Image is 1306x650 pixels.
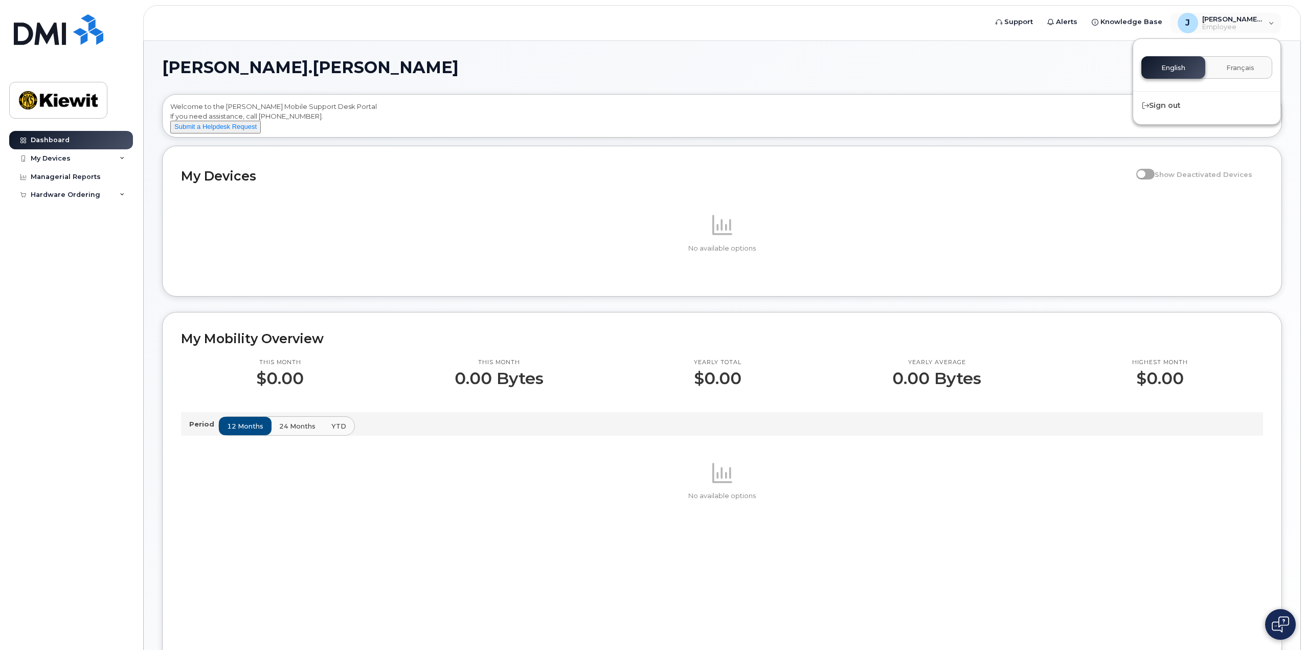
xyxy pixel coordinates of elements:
[170,122,261,130] a: Submit a Helpdesk Request
[170,102,1274,133] div: Welcome to the [PERSON_NAME] Mobile Support Desk Portal If you need assistance, call [PHONE_NUMBER].
[455,358,544,367] p: This month
[1136,165,1144,173] input: Show Deactivated Devices
[162,60,459,75] span: [PERSON_NAME].[PERSON_NAME]
[694,358,741,367] p: Yearly total
[189,419,218,429] p: Period
[331,421,346,431] span: YTD
[1133,96,1280,115] div: Sign out
[170,121,261,133] button: Submit a Helpdesk Request
[256,358,304,367] p: This month
[1155,170,1252,178] span: Show Deactivated Devices
[1272,616,1289,633] img: Open chat
[1132,369,1188,388] p: $0.00
[181,331,1263,346] h2: My Mobility Overview
[455,369,544,388] p: 0.00 Bytes
[279,421,316,431] span: 24 months
[181,168,1131,184] h2: My Devices
[181,491,1263,501] p: No available options
[1226,64,1254,72] span: Français
[256,369,304,388] p: $0.00
[1132,358,1188,367] p: Highest month
[892,358,981,367] p: Yearly average
[892,369,981,388] p: 0.00 Bytes
[181,244,1263,253] p: No available options
[694,369,741,388] p: $0.00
